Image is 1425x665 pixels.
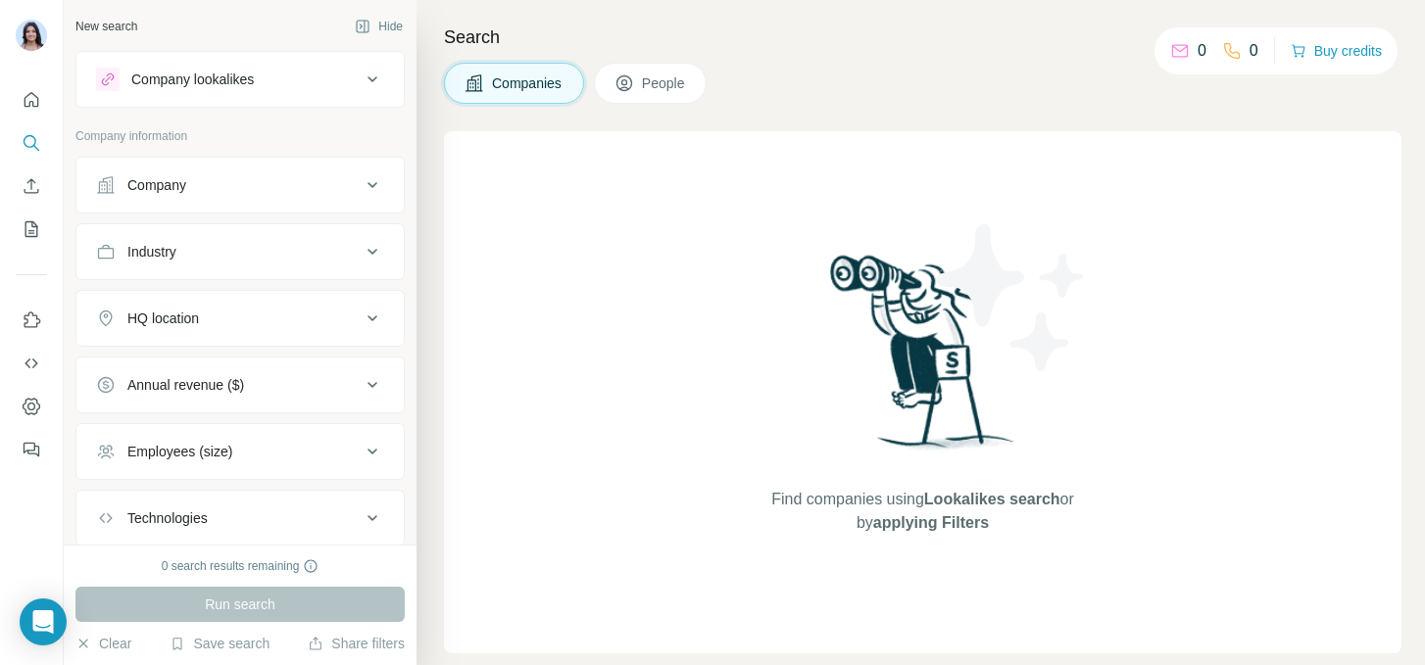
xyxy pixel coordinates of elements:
[75,127,405,145] p: Company information
[20,598,67,645] div: Open Intercom Messenger
[16,125,47,161] button: Search
[444,24,1401,51] h4: Search
[16,432,47,467] button: Feedback
[127,508,208,528] div: Technologies
[341,12,417,41] button: Hide
[923,210,1100,386] img: Surfe Illustration - Stars
[127,375,244,395] div: Annual revenue ($)
[16,82,47,118] button: Quick start
[75,18,137,35] div: New search
[16,346,47,381] button: Use Surfe API
[76,228,404,275] button: Industry
[1291,37,1382,65] button: Buy credits
[873,514,989,531] span: applying Filters
[16,389,47,424] button: Dashboard
[765,488,1079,535] span: Find companies using or by
[162,557,319,575] div: 0 search results remaining
[1198,39,1206,63] p: 0
[127,309,199,328] div: HQ location
[76,428,404,475] button: Employees (size)
[16,20,47,51] img: Avatar
[76,162,404,209] button: Company
[1250,39,1258,63] p: 0
[821,250,1025,468] img: Surfe Illustration - Woman searching with binoculars
[76,495,404,542] button: Technologies
[16,303,47,338] button: Use Surfe on LinkedIn
[127,175,186,195] div: Company
[170,634,270,653] button: Save search
[131,70,254,89] div: Company lookalikes
[16,212,47,247] button: My lists
[16,168,47,204] button: Enrich CSV
[127,442,232,461] div: Employees (size)
[76,361,404,408] button: Annual revenue ($)
[76,295,404,342] button: HQ location
[924,491,1060,507] span: Lookalikes search
[642,73,687,93] span: People
[75,634,131,653] button: Clear
[492,73,564,93] span: Companies
[76,56,404,103] button: Company lookalikes
[127,242,176,261] div: Industry
[308,634,405,653] button: Share filters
